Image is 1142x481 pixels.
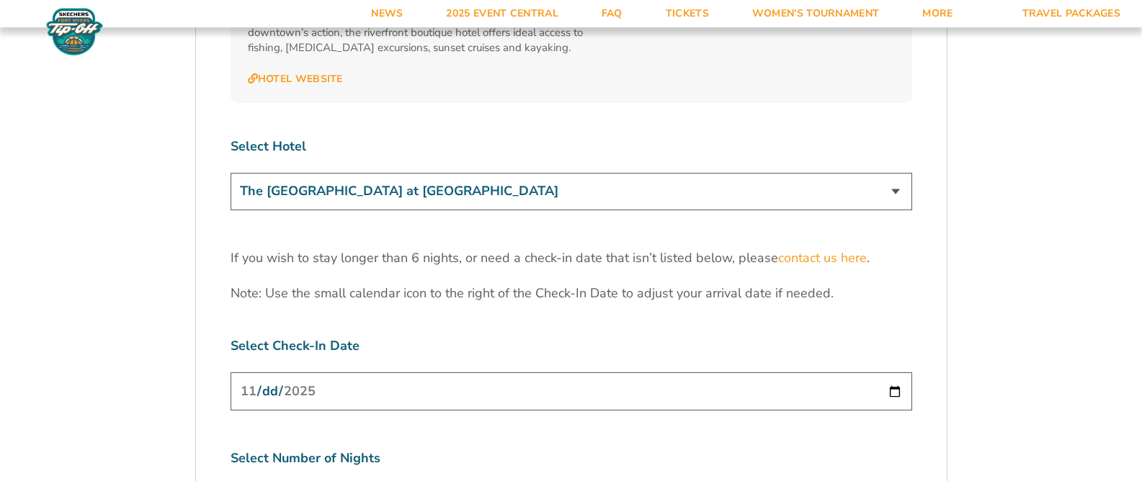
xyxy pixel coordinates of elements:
[231,337,912,355] label: Select Check-In Date
[231,138,912,156] label: Select Hotel
[231,249,912,267] p: If you wish to stay longer than 6 nights, or need a check-in date that isn’t listed below, please .
[248,73,343,86] a: Hotel Website
[231,449,912,467] label: Select Number of Nights
[43,7,106,56] img: Fort Myers Tip-Off
[778,249,867,267] a: contact us here
[231,284,912,302] p: Note: Use the small calendar icon to the right of the Check-In Date to adjust your arrival date i...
